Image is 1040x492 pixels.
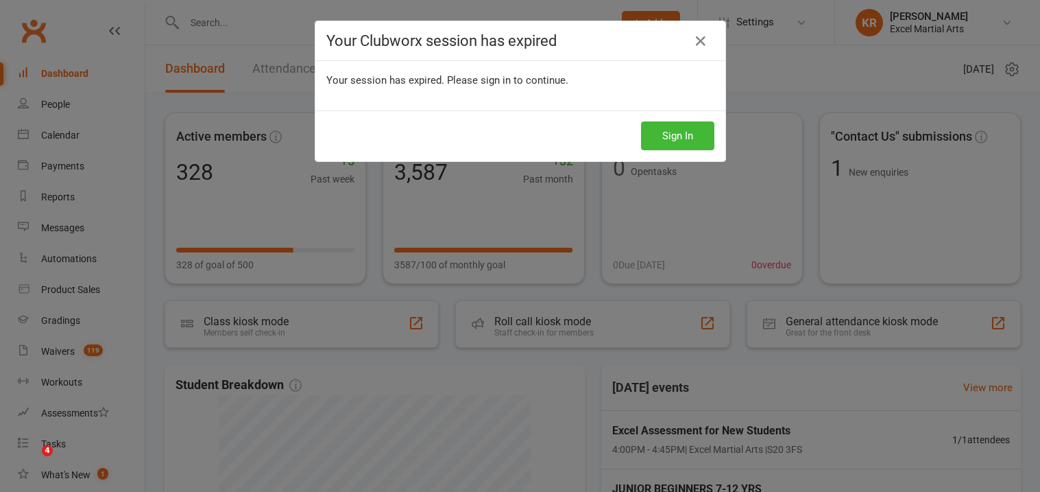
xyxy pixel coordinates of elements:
[42,445,53,456] span: 4
[326,74,568,86] span: Your session has expired. Please sign in to continue.
[326,32,714,49] h4: Your Clubworx session has expired
[641,121,714,150] button: Sign In
[690,30,712,52] a: Close
[14,445,47,478] iframe: Intercom live chat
